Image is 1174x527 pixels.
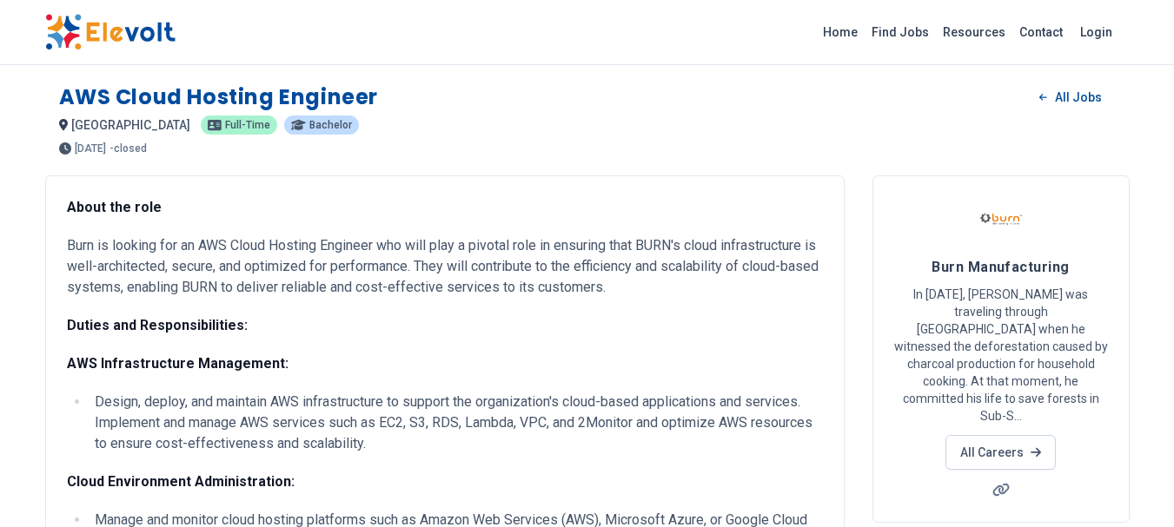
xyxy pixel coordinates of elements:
[309,120,352,130] span: bachelor
[865,18,936,46] a: Find Jobs
[67,317,248,333] strong: Duties and Responsibilities:
[1012,18,1070,46] a: Contact
[936,18,1012,46] a: Resources
[979,197,1023,240] img: Burn Manufacturing
[894,286,1108,425] p: In [DATE], [PERSON_NAME] was traveling through [GEOGRAPHIC_DATA] when he witnessed the deforestat...
[90,392,823,454] li: Design, deploy, and maintain AWS infrastructure to support the organization's cloud-based applica...
[1070,15,1123,49] a: Login
[67,473,295,490] strong: Cloud Environment Administration:
[945,435,1056,470] a: All Careers
[67,235,823,298] p: Burn is looking for an AWS Cloud Hosting Engineer who will play a pivotal role in ensuring that B...
[71,118,190,132] span: [GEOGRAPHIC_DATA]
[59,83,379,111] h1: AWS Cloud Hosting Engineer
[225,120,270,130] span: full-time
[67,355,289,372] strong: AWS Infrastructure Management:
[109,143,147,154] p: - closed
[816,18,865,46] a: Home
[75,143,106,154] span: [DATE]
[67,199,162,215] strong: About the role
[1025,84,1115,110] a: All Jobs
[932,259,1069,275] span: Burn Manufacturing
[45,14,176,50] img: Elevolt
